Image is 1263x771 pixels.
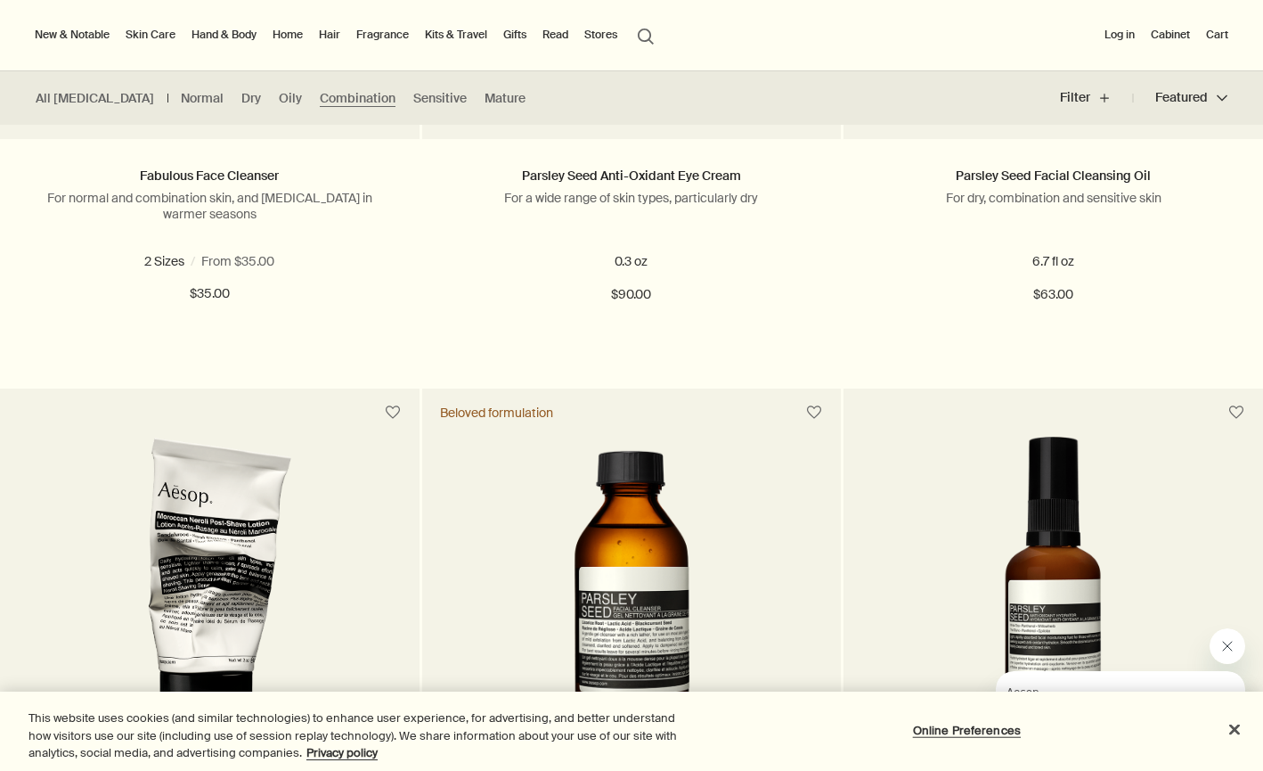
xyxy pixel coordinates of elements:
[241,90,261,107] a: Dry
[1033,284,1073,306] span: $63.00
[279,90,302,107] a: Oily
[70,437,348,767] img: Moroccan Neroli Post-Shave Lotion in aluminium tube
[500,24,530,45] a: Gifts
[539,24,572,45] a: Read
[953,628,1245,753] div: Aesop says "Our consultants are available now to offer personalised product advice.". Open messag...
[413,90,467,107] a: Sensitive
[884,437,1222,767] img: Parsley Seed Anti-Oxidant Hydrator with pump
[148,253,199,269] span: 3.3 fl oz
[522,168,741,184] a: Parsley Seed Anti-Oxidant Eye Cream
[1215,709,1254,749] button: Close
[181,90,224,107] a: Normal
[911,712,1023,748] button: Online Preferences, Opens the preference center dialog
[315,24,344,45] a: Hair
[1202,24,1232,45] button: Cart
[377,397,409,429] button: Save to cabinet
[1101,24,1138,45] button: Log in
[36,90,154,107] a: All [MEDICAL_DATA]
[798,397,830,429] button: Save to cabinet
[29,709,695,762] div: This website uses cookies (and similar technologies) to enhance user experience, for advertising,...
[1210,628,1245,664] iframe: Close message from Aesop
[485,90,526,107] a: Mature
[449,190,815,206] p: For a wide range of skin types, particularly dry
[1147,24,1194,45] a: Cabinet
[122,24,179,45] a: Skin Care
[140,168,279,184] a: Fabulous Face Cleanser
[353,24,412,45] a: Fragrance
[188,24,260,45] a: Hand & Body
[611,284,651,306] span: $90.00
[11,37,224,87] span: Our consultants are available now to offer personalised product advice.
[232,253,283,269] span: 6.7 fl oz
[306,745,378,760] a: More information about your privacy, opens in a new tab
[320,90,395,107] a: Combination
[440,405,553,421] div: Beloved formulation
[581,24,621,45] button: Stores
[1133,77,1227,119] button: Featured
[630,18,662,52] button: Open search
[27,190,393,222] p: For normal and combination skin, and [MEDICAL_DATA] in warmer seasons
[421,24,491,45] a: Kits & Travel
[996,671,1245,753] iframe: Message from Aesop
[269,24,306,45] a: Home
[956,168,1151,184] a: Parsley Seed Facial Cleansing Oil
[190,283,230,305] span: $35.00
[1060,77,1133,119] button: Filter
[31,24,113,45] button: New & Notable
[469,437,793,767] img: Parsley Seed Facial Cleanser in amber glass bottle
[870,190,1236,206] p: For dry, combination and sensitive skin
[1220,397,1252,429] button: Save to cabinet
